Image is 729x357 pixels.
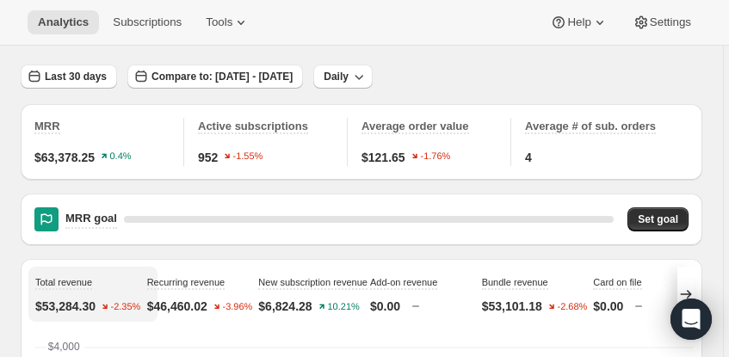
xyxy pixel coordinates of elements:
span: Help [567,15,590,29]
p: $6,824.28 [258,298,312,315]
span: Analytics [38,15,89,29]
span: Tools [206,15,232,29]
text: -2.68% [557,302,587,312]
p: $46,460.02 [147,298,207,315]
span: MRR goal [65,212,117,225]
span: Compare to: [DATE] - [DATE] [151,70,293,83]
button: Subscriptions [102,10,192,34]
p: $53,101.18 [482,298,542,315]
span: Settings [650,15,691,29]
span: MRR [34,120,60,132]
p: $0.00 [370,298,400,315]
text: -1.76% [420,151,450,162]
button: Tools [195,10,260,34]
span: 952 [198,149,218,166]
span: Recurring revenue [147,277,225,287]
text: 10.21% [327,302,360,312]
button: Analytics [28,10,99,34]
p: $53,284.30 [35,298,96,315]
span: Total revenue [35,277,92,287]
div: Open Intercom Messenger [670,299,712,340]
button: Set goal [627,207,689,231]
text: -2.35% [111,302,141,312]
span: Active subscriptions [198,120,308,132]
span: Daily [324,70,349,83]
text: $4,000 [48,341,80,353]
text: 0.4% [110,151,132,162]
span: New subscription revenue [258,277,368,287]
button: Help [540,10,618,34]
span: Set goal [638,212,678,226]
text: -1.55% [233,151,263,162]
p: $0.00 [593,298,623,315]
span: $121.65 [361,149,405,166]
span: Card on file [593,277,641,287]
span: Subscriptions [113,15,182,29]
span: Last 30 days [45,70,107,83]
button: Compare to: [DATE] - [DATE] [127,65,303,89]
span: Bundle revenue [482,277,548,287]
span: Average # of sub. orders [525,120,656,132]
button: Daily [313,65,373,89]
button: Settings [622,10,701,34]
text: -3.96% [222,302,252,312]
span: Average order value [361,120,469,132]
span: $63,378.25 [34,149,95,166]
span: 4 [525,149,532,166]
button: Last 30 days [21,65,117,89]
span: Add-on revenue [370,277,437,287]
